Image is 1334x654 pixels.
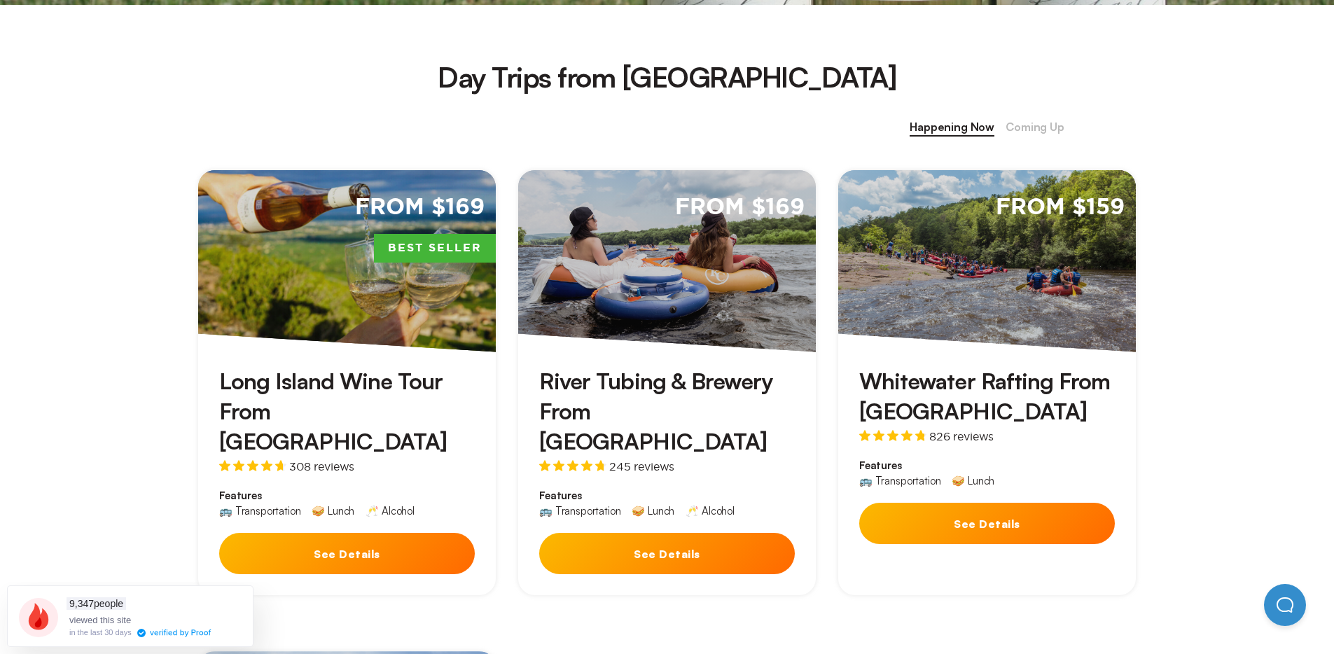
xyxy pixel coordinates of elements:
div: 🚌 Transportation [859,475,940,486]
span: people [67,597,126,610]
button: See Details [539,533,795,574]
div: 🥪 Lunch [312,506,354,516]
span: Best Seller [374,234,496,263]
span: 245 reviews [609,461,674,472]
span: 308 reviews [289,461,354,472]
div: 🥪 Lunch [952,475,994,486]
div: 🥪 Lunch [632,506,674,516]
span: Coming Up [1006,118,1064,137]
h3: River Tubing & Brewery From [GEOGRAPHIC_DATA] [539,366,795,457]
a: From $159Whitewater Rafting From [GEOGRAPHIC_DATA]826 reviewsFeatures🚌 Transportation🥪 LunchSee D... [838,170,1136,596]
button: See Details [859,503,1115,544]
span: 826 reviews [929,431,994,442]
iframe: Help Scout Beacon - Open [1264,584,1306,626]
span: Features [859,459,1115,473]
span: From $159 [996,193,1125,223]
div: 🥂 Alcohol [366,506,415,516]
span: From $169 [675,193,805,223]
span: 9,347 [69,598,94,609]
div: 🚌 Transportation [539,506,620,516]
div: 🥂 Alcohol [686,506,735,516]
a: From $169River Tubing & Brewery From [GEOGRAPHIC_DATA]245 reviewsFeatures🚌 Transportation🥪 Lunch🥂... [518,170,816,596]
a: From $169Best SellerLong Island Wine Tour From [GEOGRAPHIC_DATA]308 reviewsFeatures🚌 Transportati... [198,170,496,596]
button: See Details [219,533,475,574]
span: Happening Now [910,118,994,137]
div: 🚌 Transportation [219,506,300,516]
span: viewed this site [69,615,131,625]
h3: Whitewater Rafting From [GEOGRAPHIC_DATA] [859,366,1115,426]
span: From $169 [355,193,485,223]
h3: Long Island Wine Tour From [GEOGRAPHIC_DATA] [219,366,475,457]
span: Features [219,489,475,503]
div: in the last 30 days [69,629,132,636]
span: Features [539,489,795,503]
